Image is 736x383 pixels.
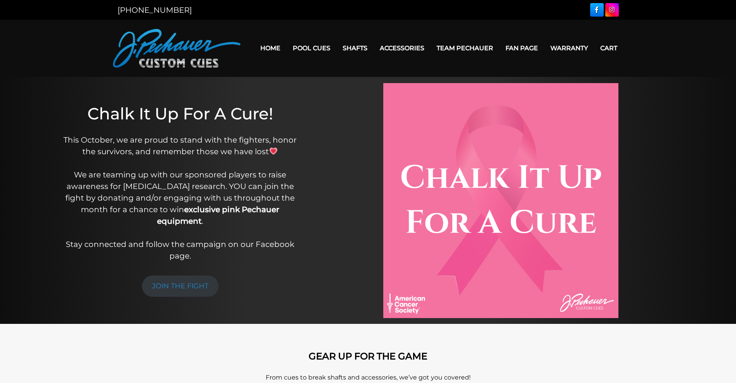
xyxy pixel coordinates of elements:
[148,373,589,382] p: From cues to break shafts and accessories, we’ve got you covered!
[287,38,336,58] a: Pool Cues
[594,38,623,58] a: Cart
[499,38,544,58] a: Fan Page
[374,38,430,58] a: Accessories
[113,29,241,68] img: Pechauer Custom Cues
[544,38,594,58] a: Warranty
[59,104,301,123] h1: Chalk It Up For A Cure!
[254,38,287,58] a: Home
[142,276,219,297] a: JOIN THE FIGHT
[309,351,427,362] strong: GEAR UP FOR THE GAME
[118,5,192,15] a: [PHONE_NUMBER]
[59,134,301,262] p: This October, we are proud to stand with the fighters, honor the survivors, and remember those we...
[336,38,374,58] a: Shafts
[157,205,279,226] strong: exclusive pink Pechauer equipment
[430,38,499,58] a: Team Pechauer
[270,147,277,155] img: 💗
